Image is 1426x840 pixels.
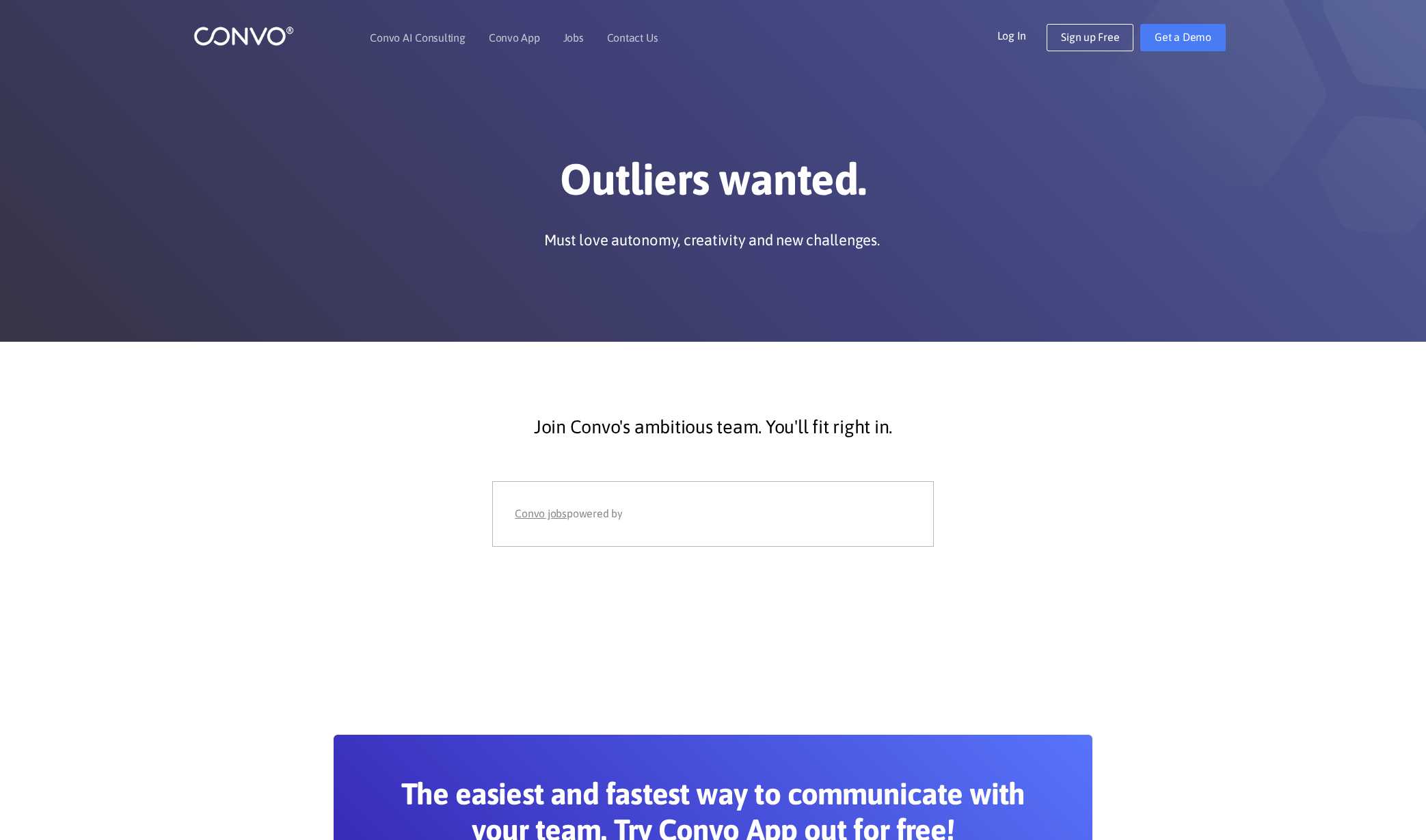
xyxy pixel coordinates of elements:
[997,24,1047,46] a: Log In
[563,32,584,43] a: Jobs
[607,32,658,43] a: Contact Us
[515,504,567,524] a: Convo jobs
[515,504,911,524] div: powered by
[1140,24,1226,51] a: Get a Demo
[344,410,1082,444] p: Join Convo's ambitious team. You'll fit right in.
[1047,24,1133,51] a: Sign up Free
[370,32,465,43] a: Convo AI Consulting
[489,32,540,43] a: Convo App
[544,230,880,250] p: Must love autonomy, creativity and new challenges.
[334,153,1092,216] h1: Outliers wanted.
[193,25,294,46] img: logo_1.png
